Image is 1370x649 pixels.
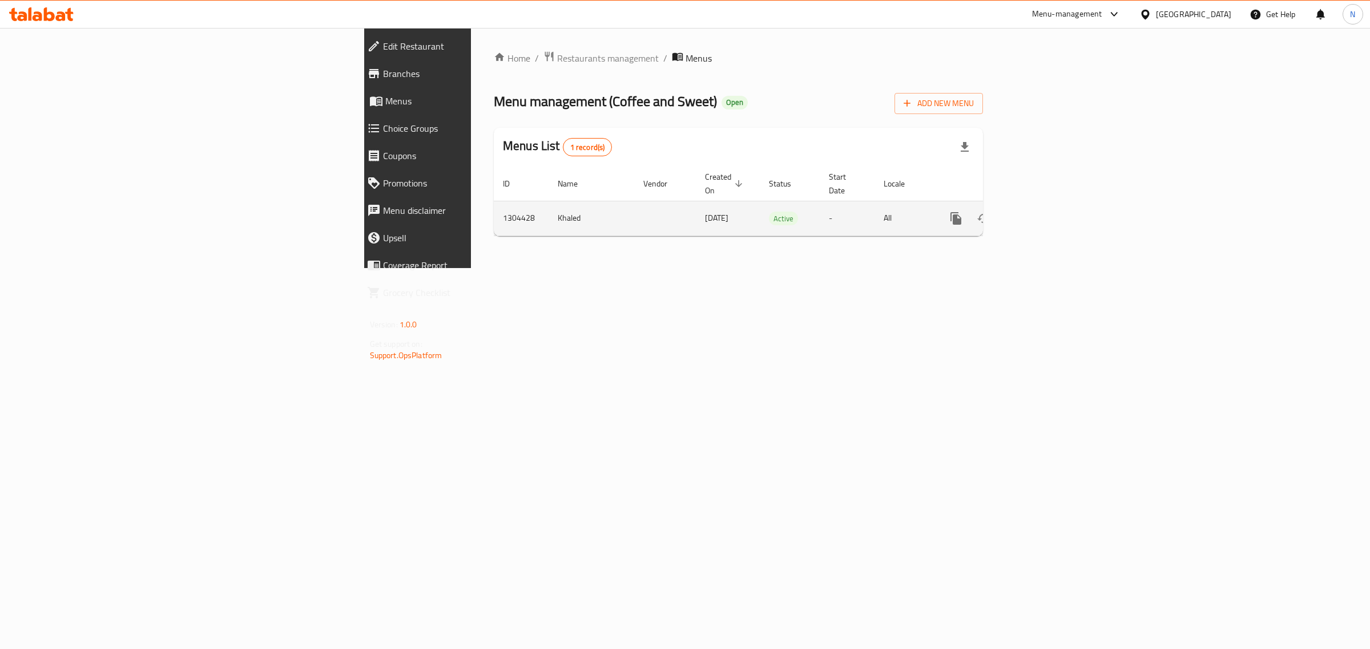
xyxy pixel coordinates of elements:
span: Menu disclaimer [383,204,584,217]
span: Status [769,177,806,190]
span: Created On [705,170,746,197]
span: Open [722,98,748,107]
span: Upsell [383,231,584,245]
span: Vendor [643,177,682,190]
a: Menu disclaimer [358,197,593,224]
button: more [942,205,970,232]
button: Change Status [970,205,997,232]
span: Name [558,177,593,190]
td: All [875,201,933,236]
span: Add New Menu [904,96,974,111]
span: ID [503,177,525,190]
div: Menu-management [1032,7,1102,21]
span: N [1350,8,1355,21]
th: Actions [933,167,1061,201]
a: Menus [358,87,593,115]
div: Open [722,96,748,109]
a: Promotions [358,169,593,197]
div: [GEOGRAPHIC_DATA] [1156,8,1231,21]
span: Locale [884,177,920,190]
a: Restaurants management [543,51,659,66]
span: 1.0.0 [400,317,417,332]
a: Coupons [358,142,593,169]
td: - [820,201,875,236]
a: Upsell [358,224,593,252]
a: Edit Restaurant [358,33,593,60]
span: Menu management ( Coffee and Sweet ) [494,88,717,114]
span: Menus [686,51,712,65]
span: Coupons [383,149,584,163]
li: / [663,51,667,65]
div: Export file [951,133,978,161]
span: Restaurants management [557,51,659,65]
table: enhanced table [494,167,1061,236]
a: Coverage Report [358,252,593,279]
span: Get support on: [370,336,422,351]
span: Coverage Report [383,258,584,272]
nav: breadcrumb [494,51,983,66]
span: Choice Groups [383,121,584,135]
span: Branches [383,67,584,80]
button: Add New Menu [894,93,983,114]
span: Active [769,212,798,225]
span: Version: [370,317,398,332]
span: [DATE] [705,210,728,225]
h2: Menus List [503,137,612,156]
span: Menus [385,94,584,108]
span: Grocery Checklist [383,286,584,299]
span: 1 record(s) [563,142,612,153]
span: Start Date [829,170,861,197]
span: Edit Restaurant [383,39,584,53]
div: Total records count [563,138,613,156]
a: Grocery Checklist [358,279,593,306]
a: Support.OpsPlatform [370,348,442,363]
a: Branches [358,60,593,87]
span: Promotions [383,176,584,190]
a: Choice Groups [358,115,593,142]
